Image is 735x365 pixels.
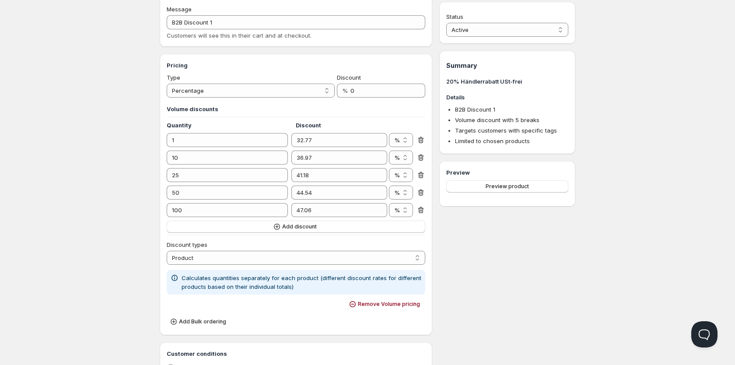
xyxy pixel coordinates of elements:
span: Type [167,74,180,81]
h4: Discount [296,121,390,130]
span: B2B Discount 1 [455,106,495,113]
span: Add Bulk ordering [179,318,226,325]
span: % [342,87,348,94]
h3: Pricing [167,61,425,70]
span: Volume discount with 5 breaks [455,116,539,123]
p: Calculates quantities separately for each product (different discount rates for different product... [182,274,422,291]
span: Status [446,13,463,20]
button: Add Bulk ordering [167,316,231,328]
span: Remove Volume pricing [358,301,420,308]
h1: Summary [446,61,568,70]
button: Remove Volume pricing [346,298,425,310]
h3: 20% Händlerrabatt USt-frei [446,77,568,86]
span: Discount types [167,241,207,248]
span: Message [167,6,192,13]
span: Add discount [282,223,317,230]
h4: Quantity [167,121,296,130]
button: Preview product [446,180,568,193]
span: Limited to chosen products [455,137,530,144]
h3: Details [446,93,568,102]
h3: Volume discounts [167,105,425,113]
h3: Customer conditions [167,349,425,358]
h3: Preview [446,168,568,177]
button: Add discount [167,221,425,233]
span: Targets customers with specific tags [455,127,557,134]
iframe: Help Scout Beacon - Open [691,321,717,347]
span: Preview product [486,183,529,190]
span: Discount [337,74,361,81]
span: Customers will see this in their cart and at checkout. [167,32,311,39]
